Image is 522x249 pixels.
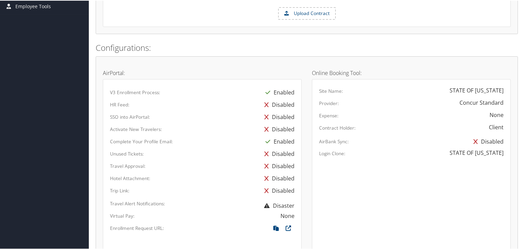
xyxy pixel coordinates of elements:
label: Expense: [319,112,339,118]
div: Disabled [261,98,294,110]
label: Trip Link: [110,187,129,193]
div: None [490,110,504,118]
div: Enabled [262,86,294,98]
div: Disabled [261,147,294,159]
label: Unused Tickets: [110,150,144,157]
label: Contract Holder: [319,124,356,131]
div: STATE OF [US_STATE] [450,86,504,94]
div: Client [489,122,504,131]
label: Site Name: [319,87,343,94]
label: V3 Enrollment Process: [110,88,160,95]
label: Travel Alert Notifications: [110,200,165,206]
label: Provider: [319,99,339,106]
label: Travel Approval: [110,162,146,169]
label: Upload Contract [279,7,335,19]
label: Hotel Attachment: [110,174,150,181]
div: Disabled [261,172,294,184]
label: HR Feed: [110,101,129,107]
div: Disabled [261,122,294,135]
div: Concur Standard [459,98,504,106]
h2: Configurations: [96,41,518,53]
label: Login Clone: [319,149,345,156]
label: SSO into AirPortal: [110,113,150,120]
div: Disabled [261,159,294,172]
h4: Online Booking Tool: [312,70,511,75]
div: Disabled [261,184,294,196]
label: Virtual Pay: [110,212,135,219]
h4: AirPortal: [103,70,302,75]
div: STATE OF [US_STATE] [450,148,504,156]
div: None [280,211,294,219]
label: Complete Your Profile Email: [110,137,173,144]
label: Enrollment Request URL: [110,224,164,231]
div: Disabled [261,110,294,122]
span: Disaster [261,201,294,209]
div: Enabled [262,135,294,147]
div: Disabled [470,135,504,147]
label: Activate New Travelers: [110,125,162,132]
label: AirBank Sync: [319,137,349,144]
